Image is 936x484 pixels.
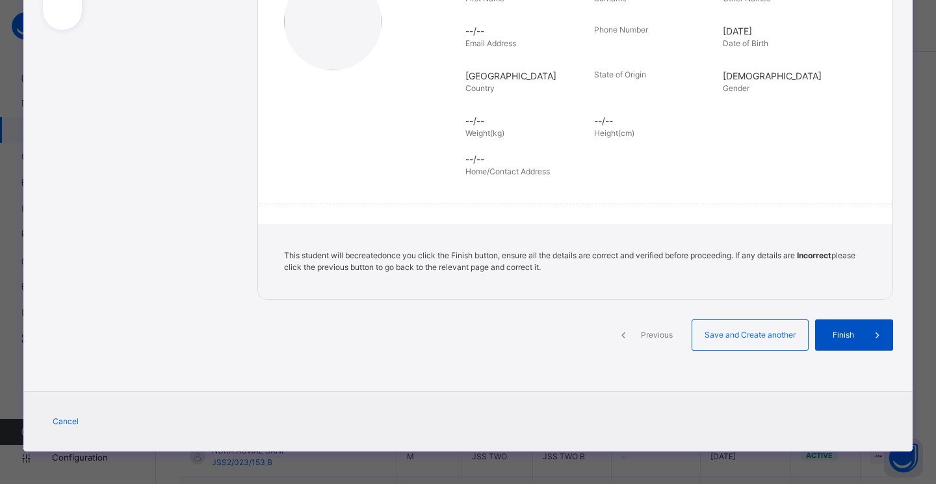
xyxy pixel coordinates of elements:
span: [DEMOGRAPHIC_DATA] [723,69,845,83]
span: Email Address [465,38,516,48]
span: State of Origin [594,70,646,79]
span: --/-- [465,114,588,128]
span: [DATE] [723,24,845,38]
span: --/-- [465,24,588,38]
span: Date of Birth [723,38,768,48]
span: [GEOGRAPHIC_DATA] [465,69,588,83]
span: Home/Contact Address [465,167,550,176]
span: Save and Create another [702,329,798,341]
span: Country [465,83,495,93]
span: Gender [723,83,749,93]
span: Previous [639,329,675,341]
span: Height(cm) [594,128,634,138]
b: Incorrect [797,250,831,260]
span: Finish [825,329,862,341]
span: This student will be created once you click the Finish button, ensure all the details are correct... [284,250,855,272]
span: Phone Number [594,25,648,34]
span: Weight(kg) [465,128,504,138]
span: Cancel [53,416,79,427]
span: --/-- [465,152,873,166]
span: --/-- [594,114,716,128]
